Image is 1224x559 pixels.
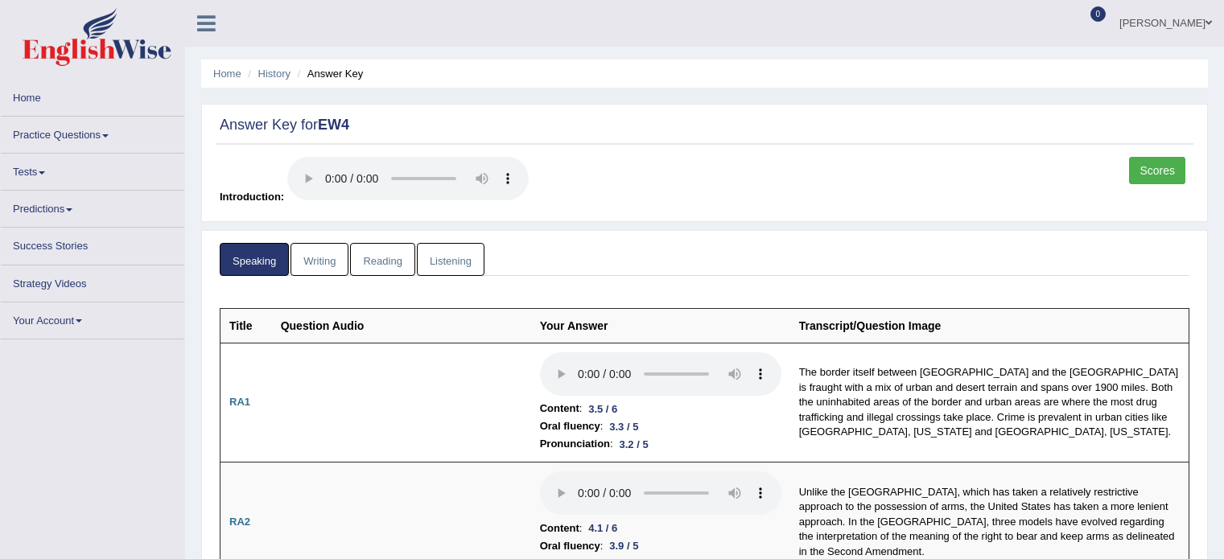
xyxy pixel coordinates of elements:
a: Tests [1,154,184,185]
th: Title [220,308,272,343]
b: Pronunciation [540,435,610,453]
a: Success Stories [1,228,184,259]
a: Reading [350,243,414,276]
span: 0 [1090,6,1107,22]
b: RA1 [229,396,250,408]
b: Content [540,400,579,417]
span: Introduction: [220,191,284,203]
a: Strategy Videos [1,265,184,297]
strong: EW4 [318,117,349,133]
th: Question Audio [272,308,531,343]
div: 3.5 / 6 [582,401,624,417]
li: : [540,417,781,435]
b: RA2 [229,516,250,528]
a: Writing [291,243,348,276]
div: 3.9 / 5 [603,537,645,554]
th: Transcript/Question Image [790,308,1189,343]
b: Content [540,520,579,537]
div: 3.2 / 5 [613,436,655,453]
li: : [540,400,781,417]
a: History [258,68,291,80]
a: Predictions [1,191,184,222]
a: Your Account [1,302,184,334]
li: : [540,520,781,537]
b: Oral fluency [540,537,600,555]
li: : [540,537,781,555]
h2: Answer Key for [220,117,1189,134]
a: Home [213,68,241,80]
div: 4.1 / 6 [582,520,624,536]
b: Oral fluency [540,417,600,435]
a: Listening [417,243,484,276]
a: Speaking [220,243,289,276]
a: Scores [1129,157,1185,184]
a: Practice Questions [1,117,184,148]
a: Home [1,80,184,111]
th: Your Answer [531,308,790,343]
li: : [540,435,781,453]
td: The border itself between [GEOGRAPHIC_DATA] and the [GEOGRAPHIC_DATA] is fraught with a mix of ur... [790,343,1189,462]
li: Answer Key [294,66,364,81]
div: 3.3 / 5 [603,418,645,435]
